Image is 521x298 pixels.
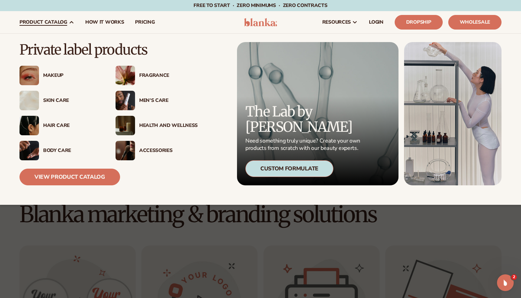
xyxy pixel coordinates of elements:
[19,91,39,110] img: Cream moisturizer swatch.
[43,73,102,79] div: Makeup
[85,19,124,25] span: How It Works
[139,123,198,129] div: Health And Wellness
[116,66,135,85] img: Pink blooming flower.
[19,66,39,85] img: Female with glitter eye makeup.
[80,11,130,33] a: How It Works
[245,160,333,177] div: Custom Formulate
[19,66,102,85] a: Female with glitter eye makeup. Makeup
[139,148,198,154] div: Accessories
[14,11,80,33] a: product catalog
[363,11,389,33] a: LOGIN
[245,104,362,135] p: The Lab by [PERSON_NAME]
[448,15,502,30] a: Wholesale
[116,91,198,110] a: Male holding moisturizer bottle. Men’s Care
[244,18,277,26] img: logo
[139,98,198,104] div: Men’s Care
[43,148,102,154] div: Body Care
[194,2,327,9] span: Free to start · ZERO minimums · ZERO contracts
[19,19,67,25] span: product catalog
[116,91,135,110] img: Male holding moisturizer bottle.
[511,274,517,280] span: 2
[129,11,160,33] a: pricing
[19,42,198,57] p: Private label products
[19,116,102,135] a: Female hair pulled back with clips. Hair Care
[245,137,362,152] p: Need something truly unique? Create your own products from scratch with our beauty experts.
[19,91,102,110] a: Cream moisturizer swatch. Skin Care
[116,116,198,135] a: Candles and incense on table. Health And Wellness
[369,19,384,25] span: LOGIN
[43,98,102,104] div: Skin Care
[497,274,514,291] iframe: Intercom live chat
[19,141,39,160] img: Male hand applying moisturizer.
[404,42,502,185] img: Female in lab with equipment.
[322,19,351,25] span: resources
[19,169,120,185] a: View Product Catalog
[139,73,198,79] div: Fragrance
[317,11,363,33] a: resources
[43,123,102,129] div: Hair Care
[116,66,198,85] a: Pink blooming flower. Fragrance
[116,116,135,135] img: Candles and incense on table.
[237,42,398,185] a: Microscopic product formula. The Lab by [PERSON_NAME] Need something truly unique? Create your ow...
[19,141,102,160] a: Male hand applying moisturizer. Body Care
[395,15,443,30] a: Dropship
[135,19,155,25] span: pricing
[116,141,198,160] a: Female with makeup brush. Accessories
[116,141,135,160] img: Female with makeup brush.
[19,116,39,135] img: Female hair pulled back with clips.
